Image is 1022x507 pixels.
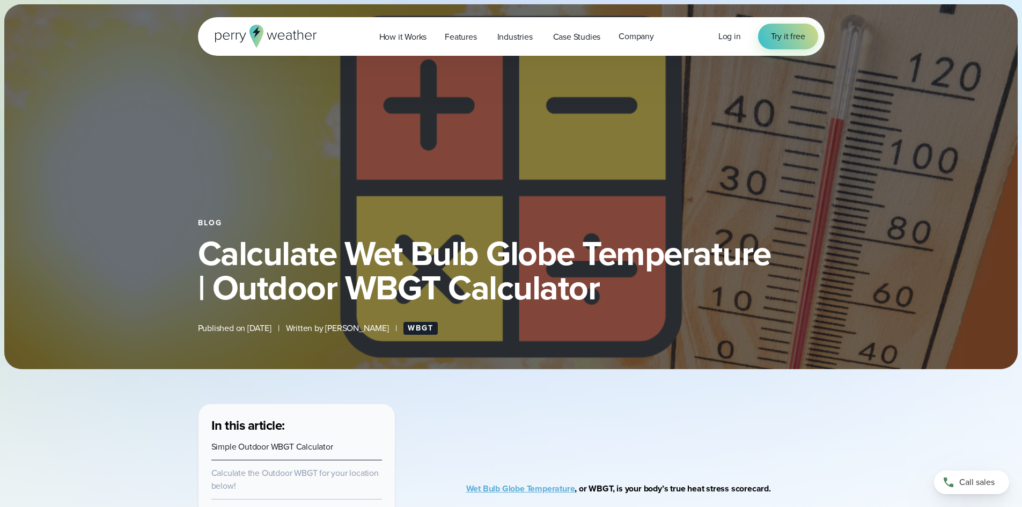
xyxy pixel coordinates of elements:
span: Published on [DATE] [198,322,271,335]
a: Call sales [934,471,1009,494]
span: How it Works [379,31,427,43]
a: Calculate the Outdoor WBGT for your location below! [211,467,379,492]
span: Written by [PERSON_NAME] [286,322,389,335]
h1: Calculate Wet Bulb Globe Temperature | Outdoor WBGT Calculator [198,236,825,305]
span: Call sales [959,476,995,489]
span: Log in [718,30,741,42]
span: | [278,322,280,335]
span: Industries [497,31,533,43]
h3: In this article: [211,417,382,434]
strong: , or WBGT, is your body’s true heat stress scorecard. [466,482,771,495]
span: Case Studies [553,31,601,43]
iframe: WBGT Explained: Listen as we break down all you need to know about WBGT Video [497,403,793,448]
div: Blog [198,219,825,227]
span: | [395,322,397,335]
span: Try it free [771,30,805,43]
a: Case Studies [544,26,610,48]
a: Log in [718,30,741,43]
span: Features [445,31,476,43]
a: Try it free [758,24,818,49]
span: Company [619,30,654,43]
a: Simple Outdoor WBGT Calculator [211,440,333,453]
a: How it Works [370,26,436,48]
a: WBGT [403,322,438,335]
a: Wet Bulb Globe Temperature [466,482,575,495]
